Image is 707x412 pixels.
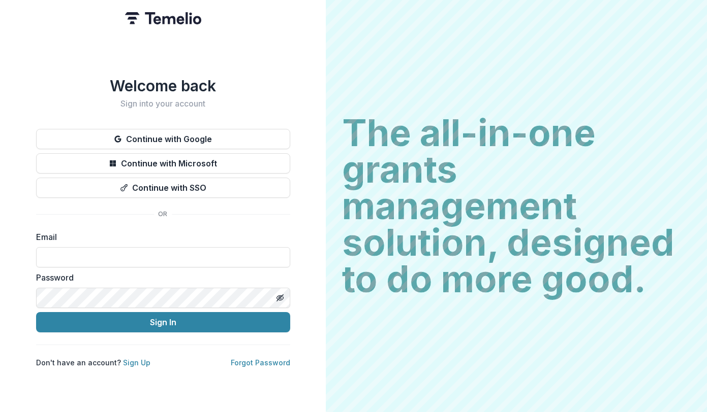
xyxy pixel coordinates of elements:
[36,178,290,198] button: Continue with SSO
[231,358,290,367] a: Forgot Password
[36,129,290,149] button: Continue with Google
[125,12,201,24] img: Temelio
[36,231,284,243] label: Email
[36,99,290,109] h2: Sign into your account
[36,357,150,368] p: Don't have an account?
[36,77,290,95] h1: Welcome back
[36,312,290,332] button: Sign In
[36,271,284,284] label: Password
[123,358,150,367] a: Sign Up
[36,153,290,174] button: Continue with Microsoft
[272,290,288,306] button: Toggle password visibility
